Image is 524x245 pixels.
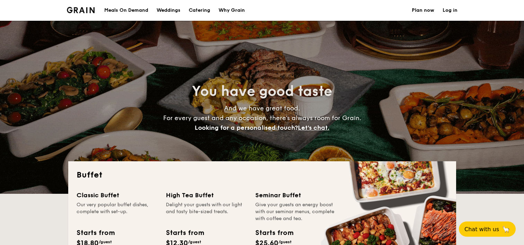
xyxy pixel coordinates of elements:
[77,201,158,222] div: Our very popular buffet dishes, complete with set-up.
[188,239,201,244] span: /guest
[192,83,332,100] span: You have good taste
[298,124,329,131] span: Let's chat.
[67,7,95,13] a: Logotype
[278,239,292,244] span: /guest
[77,228,114,238] div: Starts from
[464,226,499,233] span: Chat with us
[459,221,516,237] button: Chat with us🦙
[99,239,112,244] span: /guest
[166,228,204,238] div: Starts from
[166,190,247,200] div: High Tea Buffet
[255,228,293,238] div: Starts from
[77,190,158,200] div: Classic Buffet
[163,105,361,131] span: And we have great food. For every guest and any occasion, there’s always room for Grain.
[502,225,510,233] span: 🦙
[255,190,336,200] div: Seminar Buffet
[195,124,298,131] span: Looking for a personalised touch?
[67,7,95,13] img: Grain
[255,201,336,222] div: Give your guests an energy boost with our seminar menus, complete with coffee and tea.
[166,201,247,222] div: Delight your guests with our light and tasty bite-sized treats.
[77,170,448,181] h2: Buffet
